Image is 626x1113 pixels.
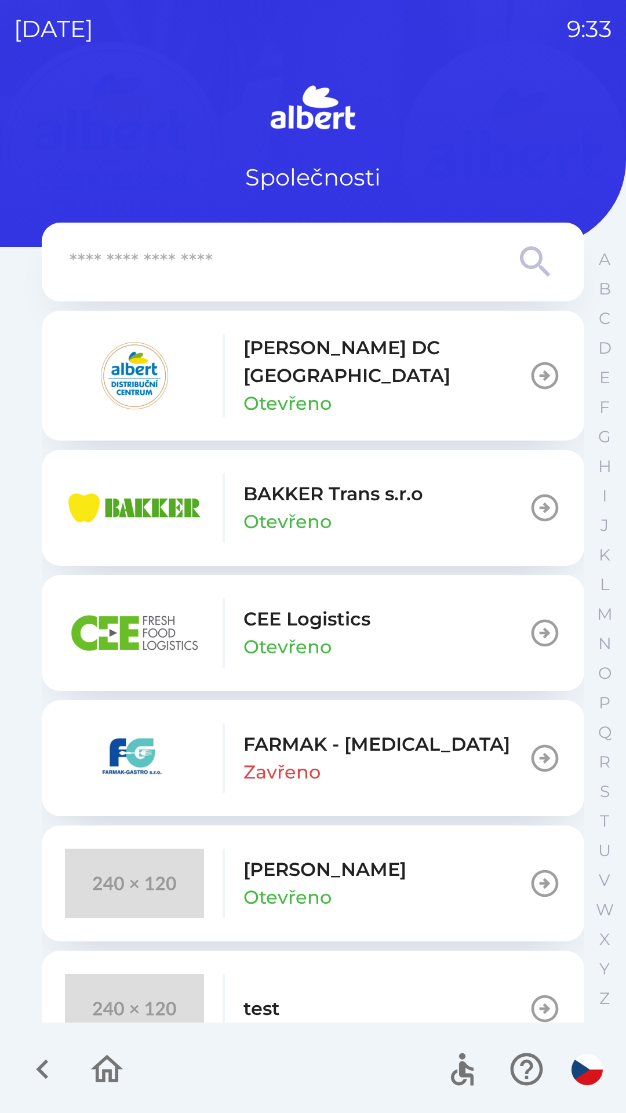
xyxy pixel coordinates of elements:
[598,338,612,358] p: D
[42,700,584,816] button: FARMAK - [MEDICAL_DATA]Zavřeno
[599,959,610,979] p: Y
[599,693,610,713] p: P
[599,308,610,329] p: C
[572,1054,603,1085] img: cs flag
[590,392,619,422] button: F
[590,747,619,777] button: R
[243,633,332,661] p: Otevřeno
[590,599,619,629] button: M
[597,604,613,624] p: M
[65,473,204,543] img: eba99837-dbda-48f3-8a63-9647f5990611.png
[599,279,611,299] p: B
[243,605,370,633] p: CEE Logistics
[600,811,609,831] p: T
[243,995,280,1023] p: test
[243,480,423,508] p: BAKKER Trans s.r.o
[14,12,93,46] p: [DATE]
[596,900,614,920] p: W
[598,634,612,654] p: N
[599,988,610,1009] p: Z
[243,856,406,883] p: [PERSON_NAME]
[600,574,609,595] p: L
[598,722,612,743] p: Q
[65,341,204,410] img: 092fc4fe-19c8-4166-ad20-d7efd4551fba.png
[590,865,619,895] button: V
[243,508,332,536] p: Otevřeno
[590,481,619,511] button: I
[590,333,619,363] button: D
[590,540,619,570] button: K
[590,629,619,659] button: N
[65,598,204,668] img: ba8847e2-07ef-438b-a6f1-28de549c3032.png
[590,984,619,1013] button: Z
[567,12,612,46] p: 9:33
[42,450,584,566] button: BAKKER Trans s.r.oOtevřeno
[590,659,619,688] button: O
[243,334,529,390] p: [PERSON_NAME] DC [GEOGRAPHIC_DATA]
[243,758,321,786] p: Zavřeno
[243,730,510,758] p: FARMAK - [MEDICAL_DATA]
[599,870,610,890] p: V
[599,545,610,565] p: K
[599,929,610,950] p: X
[65,723,204,793] img: 5ee10d7b-21a5-4c2b-ad2f-5ef9e4226557.png
[42,951,584,1067] button: test
[243,390,332,417] p: Otevřeno
[599,249,610,270] p: A
[590,954,619,984] button: Y
[590,925,619,954] button: X
[590,688,619,718] button: P
[590,895,619,925] button: W
[590,422,619,452] button: G
[65,974,204,1043] img: 240x120
[590,274,619,304] button: B
[600,781,610,802] p: S
[598,841,611,861] p: U
[599,752,610,772] p: R
[598,456,612,477] p: H
[245,160,381,195] p: Společnosti
[590,245,619,274] button: A
[42,311,584,441] button: [PERSON_NAME] DC [GEOGRAPHIC_DATA]Otevřeno
[598,427,611,447] p: G
[600,515,609,536] p: J
[65,849,204,918] img: 240x120
[590,718,619,747] button: Q
[42,575,584,691] button: CEE LogisticsOtevřeno
[590,363,619,392] button: E
[599,368,610,388] p: E
[590,570,619,599] button: L
[590,806,619,836] button: T
[590,777,619,806] button: S
[590,511,619,540] button: J
[590,836,619,865] button: U
[42,825,584,941] button: [PERSON_NAME]Otevřeno
[590,304,619,333] button: C
[243,883,332,911] p: Otevřeno
[598,663,612,683] p: O
[599,397,610,417] p: F
[42,81,584,137] img: Logo
[590,452,619,481] button: H
[602,486,607,506] p: I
